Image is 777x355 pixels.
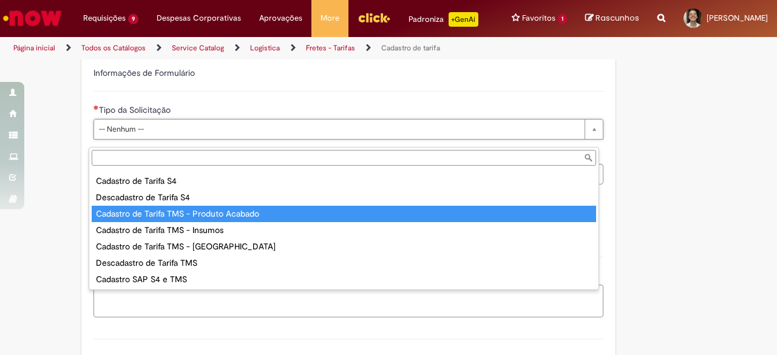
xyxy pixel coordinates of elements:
[92,238,596,255] div: Cadastro de Tarifa TMS - [GEOGRAPHIC_DATA]
[92,189,596,206] div: Descadastro de Tarifa S4
[92,206,596,222] div: Cadastro de Tarifa TMS - Produto Acabado
[92,222,596,238] div: Cadastro de Tarifa TMS - Insumos
[92,173,596,189] div: Cadastro de Tarifa S4
[92,271,596,288] div: Cadastro SAP S4 e TMS
[92,255,596,271] div: Descadastro de Tarifa TMS
[89,168,599,289] ul: Tipo da Solicitação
